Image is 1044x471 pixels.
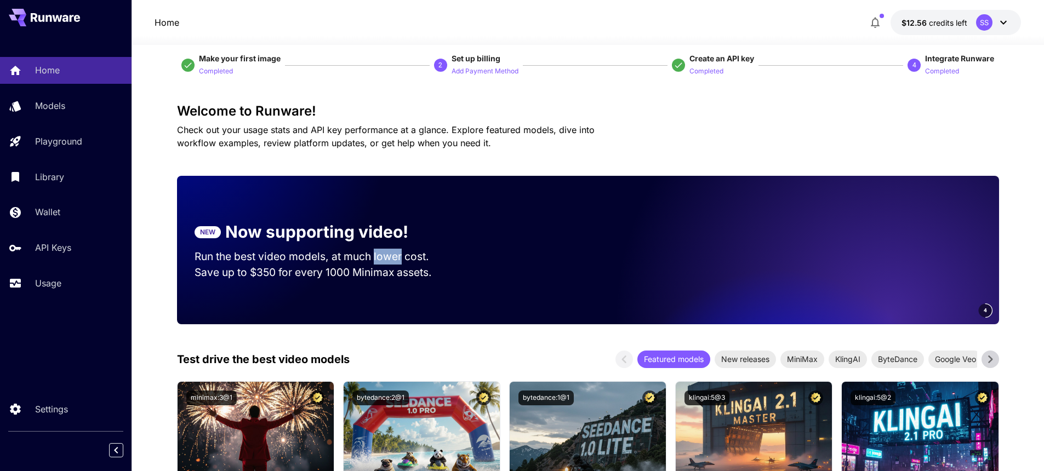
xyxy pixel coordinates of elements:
[829,351,867,368] div: KlingAI
[155,16,179,29] a: Home
[225,220,408,244] p: Now supporting video!
[195,265,450,280] p: Save up to $350 for every 1000 Minimax assets.
[637,351,710,368] div: Featured models
[684,390,729,405] button: klingai:5@3
[452,54,500,63] span: Set up billing
[929,18,967,27] span: credits left
[35,135,82,148] p: Playground
[35,403,68,416] p: Settings
[902,17,967,28] div: $12.55718
[715,353,776,365] span: New releases
[637,353,710,365] span: Featured models
[984,306,987,314] span: 4
[871,353,924,365] span: ByteDance
[912,60,916,70] p: 4
[476,390,491,405] button: Certified Model – Vetted for best performance and includes a commercial license.
[35,99,65,112] p: Models
[975,390,990,405] button: Certified Model – Vetted for best performance and includes a commercial license.
[438,60,442,70] p: 2
[928,353,983,365] span: Google Veo
[186,390,237,405] button: minimax:3@1
[195,249,450,265] p: Run the best video models, at much lower cost.
[780,353,824,365] span: MiniMax
[871,351,924,368] div: ByteDance
[155,16,179,29] nav: breadcrumb
[976,14,992,31] div: SS
[928,351,983,368] div: Google Veo
[829,353,867,365] span: KlingAI
[199,54,281,63] span: Make your first image
[808,390,823,405] button: Certified Model – Vetted for best performance and includes a commercial license.
[35,170,64,183] p: Library
[780,351,824,368] div: MiniMax
[35,64,60,77] p: Home
[689,54,754,63] span: Create an API key
[177,351,350,367] p: Test drive the best video models
[452,66,518,77] p: Add Payment Method
[200,227,215,237] p: NEW
[117,440,132,460] div: Collapse sidebar
[109,443,123,457] button: Collapse sidebar
[925,66,959,77] p: Completed
[642,390,657,405] button: Certified Model – Vetted for best performance and includes a commercial license.
[199,66,233,77] p: Completed
[925,54,994,63] span: Integrate Runware
[35,205,60,219] p: Wallet
[35,241,71,254] p: API Keys
[715,351,776,368] div: New releases
[689,64,723,77] button: Completed
[452,64,518,77] button: Add Payment Method
[518,390,574,405] button: bytedance:1@1
[177,124,595,148] span: Check out your usage stats and API key performance at a glance. Explore featured models, dive int...
[352,390,409,405] button: bytedance:2@1
[310,390,325,405] button: Certified Model – Vetted for best performance and includes a commercial license.
[891,10,1021,35] button: $12.55718SS
[35,277,61,290] p: Usage
[902,18,929,27] span: $12.56
[925,64,959,77] button: Completed
[851,390,895,405] button: klingai:5@2
[199,64,233,77] button: Completed
[177,104,999,119] h3: Welcome to Runware!
[689,66,723,77] p: Completed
